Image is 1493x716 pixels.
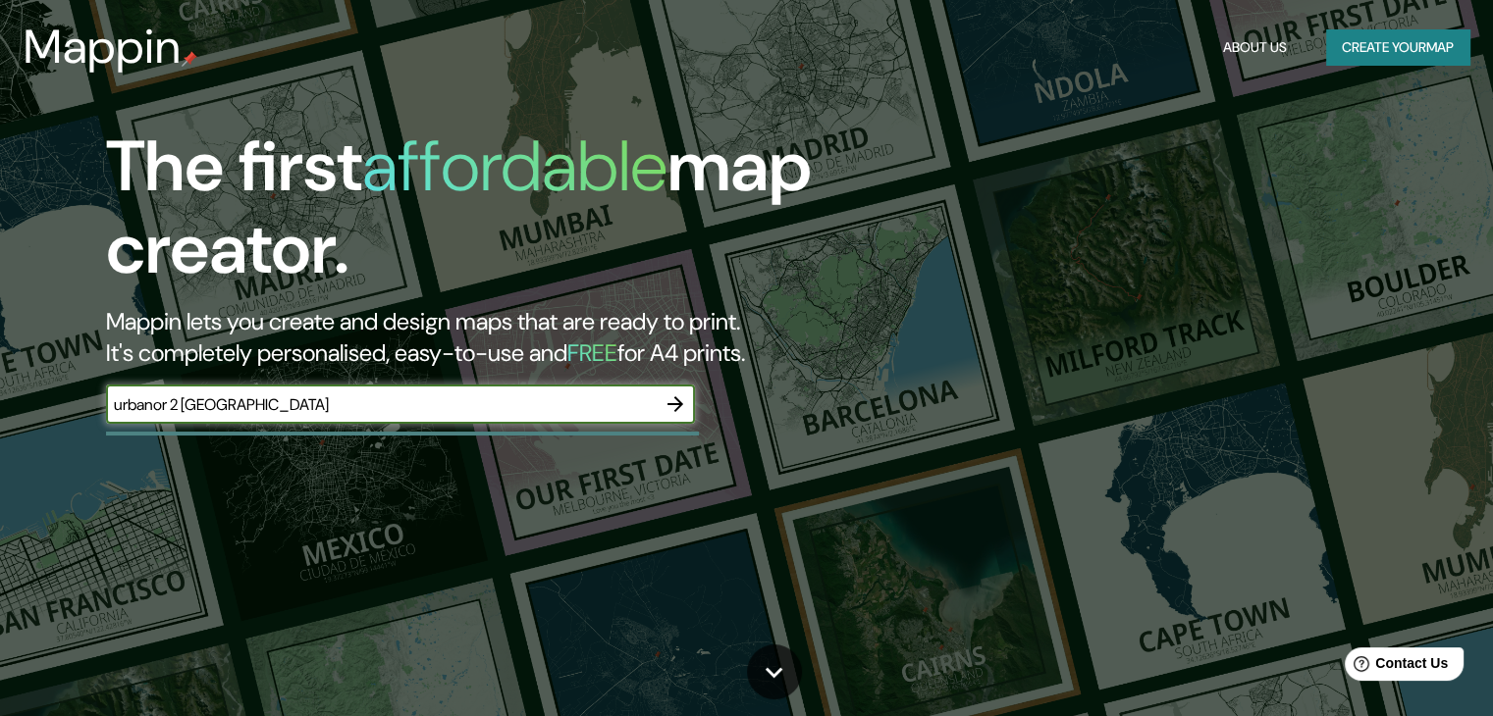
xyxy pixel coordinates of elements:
[106,126,853,306] h1: The first map creator.
[106,393,656,416] input: Choose your favourite place
[1318,639,1471,694] iframe: Help widget launcher
[362,121,667,212] h1: affordable
[106,306,853,369] h2: Mappin lets you create and design maps that are ready to print. It's completely personalised, eas...
[24,20,182,75] h3: Mappin
[567,337,617,368] h5: FREE
[1215,29,1295,66] button: About Us
[182,51,197,67] img: mappin-pin
[1326,29,1469,66] button: Create yourmap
